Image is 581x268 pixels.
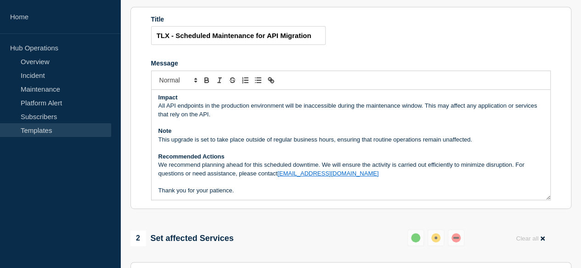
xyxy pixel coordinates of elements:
p: We recommend planning ahead for this scheduled downtime. We will ensure the activity is carried o... [158,161,543,178]
span: Font size [155,75,200,86]
div: Message [152,90,550,200]
button: Clear all [510,230,550,247]
strong: Note [158,127,172,134]
a: [EMAIL_ADDRESS][DOMAIN_NAME] [277,170,378,177]
div: Message [151,60,551,67]
div: Title [151,16,326,23]
button: Toggle ordered list [239,75,252,86]
div: Set affected Services [130,230,234,246]
button: affected [428,230,444,246]
button: down [448,230,464,246]
span: 2 [130,230,146,246]
strong: Impact [158,94,178,101]
strong: Recommended Actions [158,153,225,160]
div: down [451,233,461,242]
div: up [411,233,420,242]
p: This upgrade is set to take place outside of regular business hours, ensuring that routine operat... [158,136,543,144]
button: up [407,230,424,246]
input: Title [151,26,326,45]
button: Toggle strikethrough text [226,75,239,86]
p: Thank you for your patience. [158,186,543,195]
button: Toggle italic text [213,75,226,86]
button: Toggle bold text [200,75,213,86]
p: All API endpoints in the production environment will be inaccessible during the maintenance windo... [158,102,543,119]
div: affected [431,233,440,242]
button: Toggle link [265,75,277,86]
button: Toggle bulleted list [252,75,265,86]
